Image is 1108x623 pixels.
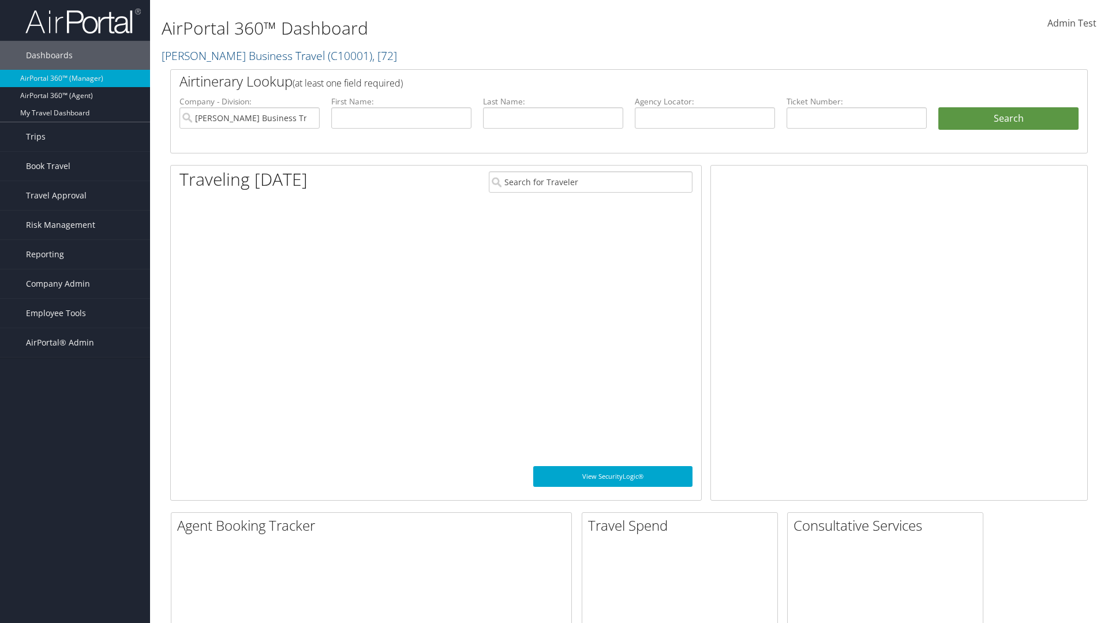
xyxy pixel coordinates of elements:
[331,96,471,107] label: First Name:
[372,48,397,63] span: , [ 72 ]
[26,122,46,151] span: Trips
[177,516,571,535] h2: Agent Booking Tracker
[483,96,623,107] label: Last Name:
[635,96,775,107] label: Agency Locator:
[793,516,983,535] h2: Consultative Services
[26,211,95,239] span: Risk Management
[328,48,372,63] span: ( C10001 )
[787,96,927,107] label: Ticket Number:
[938,107,1079,130] button: Search
[162,16,785,40] h1: AirPortal 360™ Dashboard
[489,171,692,193] input: Search for Traveler
[179,72,1002,91] h2: Airtinerary Lookup
[1047,6,1096,42] a: Admin Test
[162,48,397,63] a: [PERSON_NAME] Business Travel
[588,516,777,535] h2: Travel Spend
[26,152,70,181] span: Book Travel
[533,466,692,487] a: View SecurityLogic®
[25,7,141,35] img: airportal-logo.png
[1047,17,1096,29] span: Admin Test
[26,181,87,210] span: Travel Approval
[26,41,73,70] span: Dashboards
[26,269,90,298] span: Company Admin
[179,96,320,107] label: Company - Division:
[26,328,94,357] span: AirPortal® Admin
[26,240,64,269] span: Reporting
[293,77,403,89] span: (at least one field required)
[26,299,86,328] span: Employee Tools
[179,167,308,192] h1: Traveling [DATE]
